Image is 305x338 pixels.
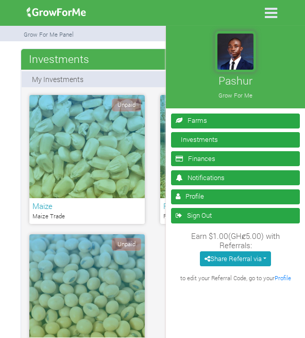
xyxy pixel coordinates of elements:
[29,95,145,224] a: Unpaid Maize Maize Trade
[26,49,92,69] span: Investments
[180,231,291,250] h6: Earn $1.00(GHȼ5.00) with Referrals:
[171,208,300,223] a: Sign Out
[24,30,74,38] small: Grow For Me Panel
[171,114,300,128] a: Farms
[112,238,141,251] span: Unpaid
[171,189,300,204] a: Profile
[112,99,141,111] span: Unpaid
[215,31,256,72] img: growforme image
[171,170,300,185] a: Notifications
[32,74,83,85] p: My Investments
[171,132,300,147] a: Investments
[163,201,273,211] h6: Rice
[275,274,291,282] a: Profile
[180,274,291,283] label: to edit your Referral Code, go to your
[32,201,142,211] h6: Maize
[23,2,90,23] img: growforme image
[32,212,142,221] p: Maize Trade
[200,251,270,266] button: Share Referral via
[171,151,300,166] a: Finances
[173,74,298,88] h4: Pashur
[160,95,276,224] a: Unpaid Rice Rice Trade
[163,212,273,221] p: Rice Trade
[218,91,252,99] small: Grow For Me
